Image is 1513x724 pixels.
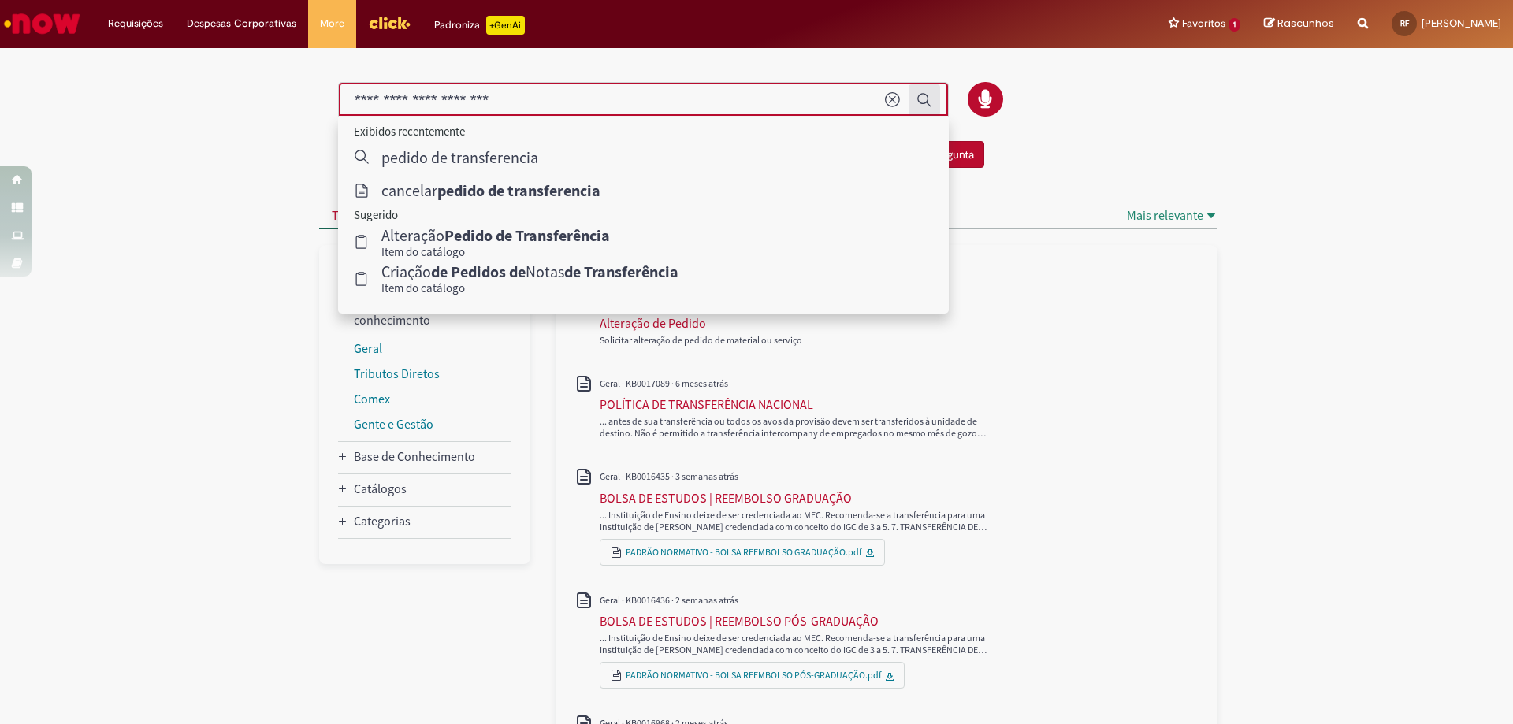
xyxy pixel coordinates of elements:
p: +GenAi [486,16,525,35]
div: Padroniza [434,16,525,35]
span: 1 [1229,18,1240,32]
span: Despesas Corporativas [187,16,296,32]
span: [PERSON_NAME] [1422,17,1501,30]
span: Rascunhos [1277,16,1334,31]
a: Rascunhos [1264,17,1334,32]
img: ServiceNow [2,8,83,39]
span: Favoritos [1182,16,1225,32]
span: Requisições [108,16,163,32]
span: RF [1400,18,1409,28]
img: click_logo_yellow_360x200.png [368,11,411,35]
span: More [320,16,344,32]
